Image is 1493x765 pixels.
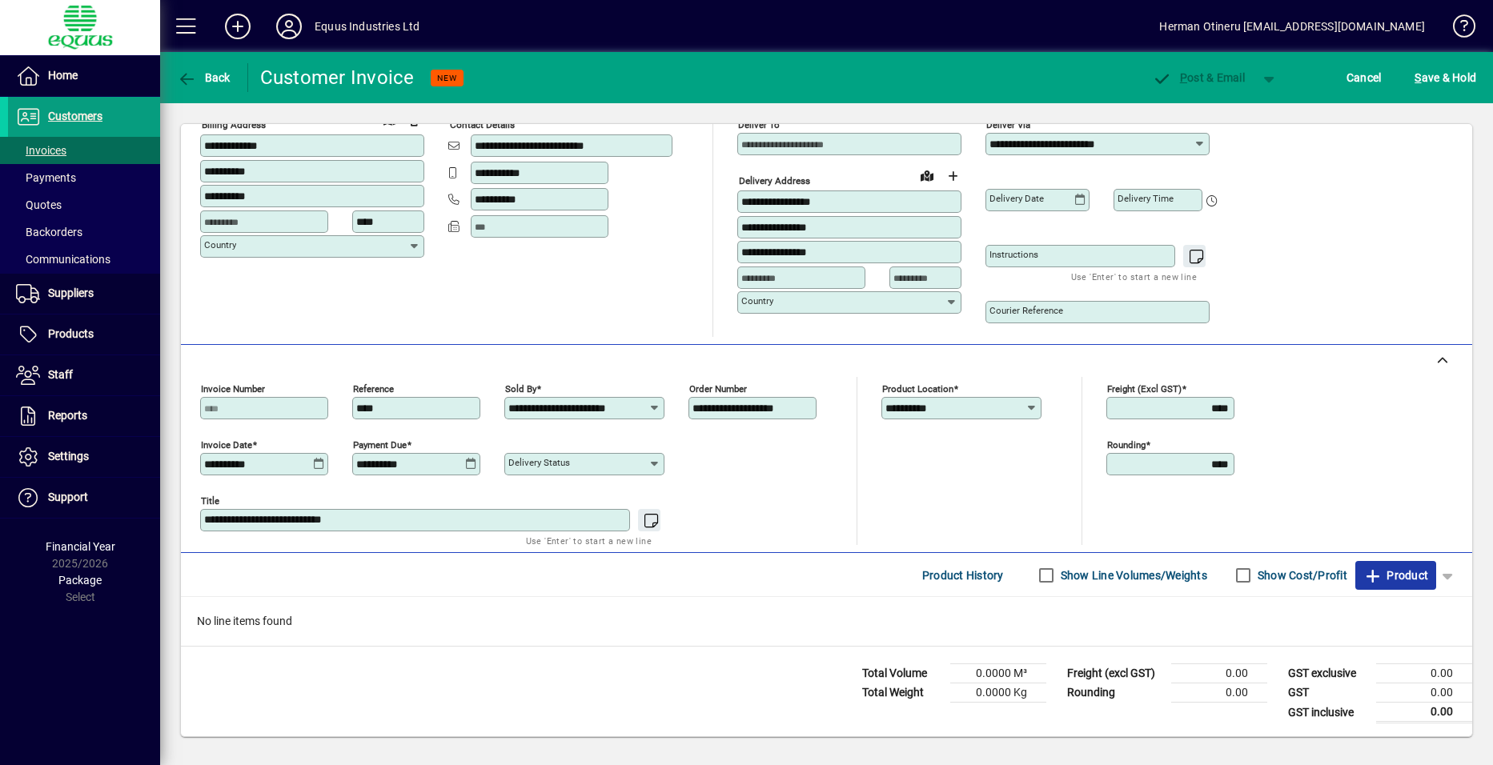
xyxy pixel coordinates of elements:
td: 0.00 [1376,703,1472,723]
span: Quotes [16,198,62,211]
mat-label: Title [201,495,219,507]
mat-label: Country [741,295,773,306]
mat-label: Product location [882,383,953,395]
mat-label: Order number [689,383,747,395]
td: 0.0000 Kg [950,683,1046,703]
mat-hint: Use 'Enter' to start a new line [526,531,652,550]
div: Customer Invoice [260,65,415,90]
div: Equus Industries Ltd [315,14,420,39]
mat-label: Instructions [989,249,1038,260]
mat-label: Invoice number [201,383,265,395]
mat-label: Delivery status [508,457,570,468]
td: 0.0000 M³ [950,664,1046,683]
span: Back [177,71,231,84]
span: Reports [48,409,87,422]
a: Settings [8,437,160,477]
a: Quotes [8,191,160,218]
span: Communications [16,253,110,266]
a: Home [8,56,160,96]
button: Product [1355,561,1436,590]
mat-label: Delivery time [1118,193,1174,204]
span: ave & Hold [1415,65,1476,90]
mat-label: Payment due [353,439,407,451]
span: Financial Year [46,540,115,553]
span: Settings [48,450,89,463]
button: Profile [263,12,315,41]
mat-label: Sold by [505,383,536,395]
mat-label: Courier Reference [989,305,1063,316]
span: Suppliers [48,286,94,299]
app-page-header-button: Back [160,63,248,92]
a: Invoices [8,137,160,164]
td: GST inclusive [1280,703,1376,723]
button: Cancel [1342,63,1386,92]
div: Herman Otineru [EMAIL_ADDRESS][DOMAIN_NAME] [1159,14,1425,39]
span: P [1180,71,1187,84]
label: Show Line Volumes/Weights [1058,567,1207,583]
span: Package [58,574,102,587]
span: NEW [437,73,457,83]
a: Knowledge Base [1441,3,1473,55]
a: Staff [8,355,160,395]
td: Total Volume [854,664,950,683]
td: GST exclusive [1280,664,1376,683]
button: Copy to Delivery address [403,107,428,133]
span: Product History [922,563,1004,588]
span: Support [48,491,88,503]
button: Add [212,12,263,41]
button: Post & Email [1144,63,1253,92]
span: Customers [48,110,102,122]
mat-label: Rounding [1107,439,1146,451]
button: Choose address [940,163,965,189]
label: Show Cost/Profit [1254,567,1347,583]
span: Product [1363,563,1428,588]
a: View on map [914,162,940,188]
button: Back [173,63,235,92]
span: Staff [48,368,73,381]
span: Products [48,327,94,340]
td: 0.00 [1376,664,1472,683]
mat-hint: Use 'Enter' to start a new line [1071,267,1197,286]
a: Backorders [8,218,160,246]
mat-label: Country [204,239,236,250]
a: Payments [8,164,160,191]
button: Product History [916,561,1010,590]
button: Save & Hold [1411,63,1480,92]
span: Invoices [16,144,66,157]
a: Products [8,314,160,354]
span: ost & Email [1152,71,1245,84]
td: GST [1280,683,1376,703]
mat-label: Freight (excl GST) [1107,383,1182,395]
span: S [1415,71,1421,84]
a: View on map [377,106,403,132]
td: Total Weight [854,683,950,703]
td: Rounding [1059,683,1171,703]
a: Reports [8,396,160,436]
span: Cancel [1347,65,1382,90]
a: Suppliers [8,274,160,314]
mat-label: Reference [353,383,394,395]
mat-label: Deliver via [986,119,1030,130]
span: Home [48,69,78,82]
a: Communications [8,246,160,273]
span: Payments [16,171,76,184]
mat-label: Invoice date [201,439,252,451]
span: Backorders [16,226,82,238]
mat-label: Delivery date [989,193,1044,204]
div: No line items found [181,597,1472,646]
td: 0.00 [1171,683,1267,703]
mat-label: Deliver To [738,119,780,130]
td: 0.00 [1376,683,1472,703]
td: Freight (excl GST) [1059,664,1171,683]
a: Support [8,478,160,518]
td: 0.00 [1171,664,1267,683]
